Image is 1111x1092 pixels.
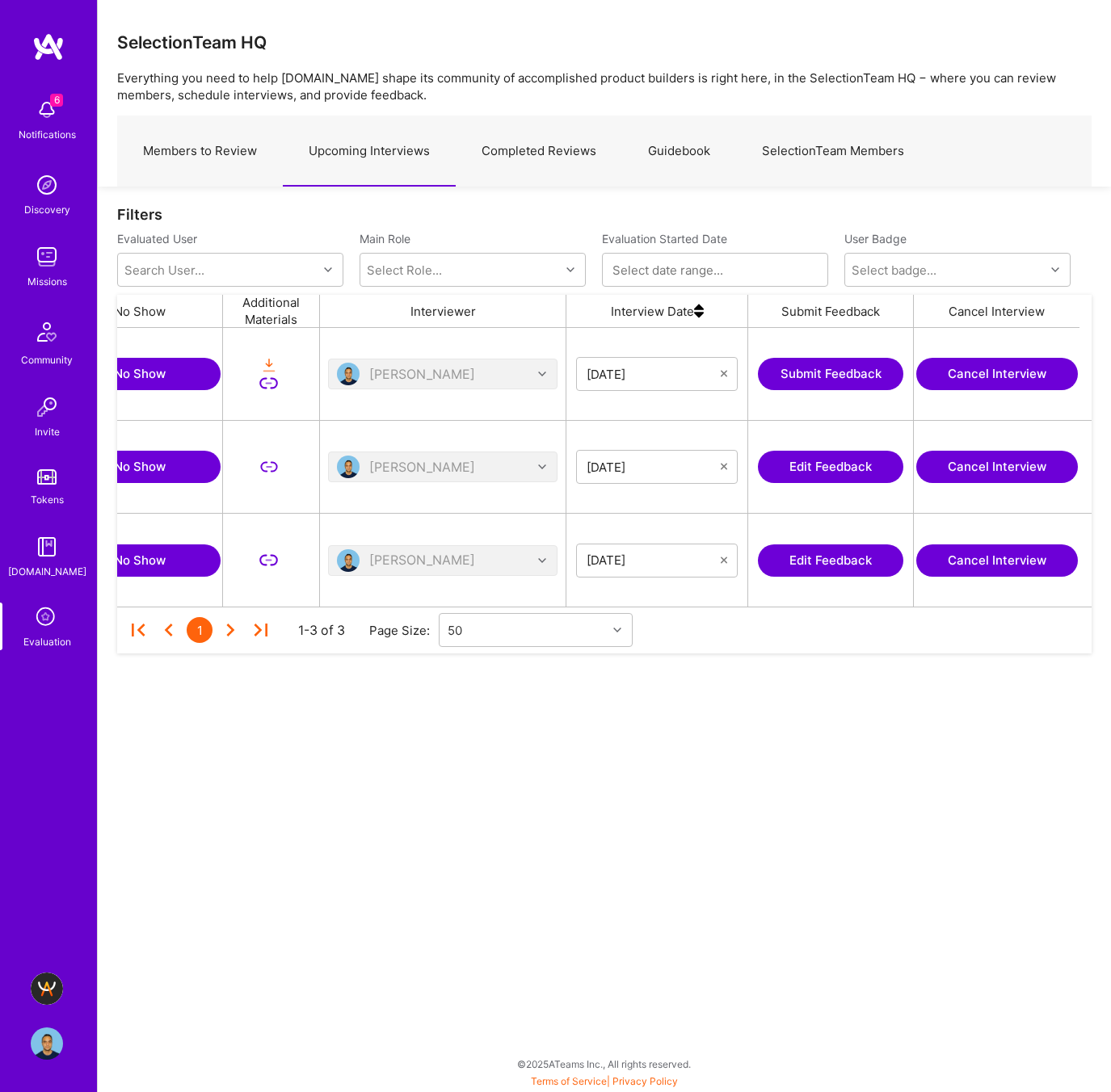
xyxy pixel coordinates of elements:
button: Cancel Interview [916,544,1078,577]
span: 6 [50,94,63,107]
div: Discovery [24,201,70,218]
div: Submit Feedback [748,295,914,327]
img: bell [31,94,63,126]
div: Select Role... [367,262,442,279]
img: discovery [31,169,63,201]
div: Page Size: [369,622,439,639]
div: Interviewer [320,295,566,327]
img: logo [32,32,65,61]
i: icon Chevron [324,266,332,274]
label: Main Role [360,231,586,246]
i: icon LinkSecondary [259,458,278,477]
i: icon Chevron [566,266,574,274]
div: Notifications [19,126,76,143]
button: Edit Feedback [758,544,903,577]
div: 50 [448,622,462,639]
div: Search User... [124,262,204,279]
a: A.Team - Grow A.Team's Community & Demand [27,972,67,1005]
a: Upcoming Interviews [283,116,456,187]
div: 1 [187,617,213,643]
button: No Show [59,451,221,483]
h3: SelectionTeam HQ [117,32,267,52]
input: Select Date... [587,459,721,475]
p: Everything you need to help [DOMAIN_NAME] shape its community of accomplished product builders is... [117,69,1092,103]
button: Submit Feedback [758,358,903,390]
div: No Show [57,295,223,327]
i: icon Chevron [1051,266,1059,274]
i: icon LinkSecondary [259,551,278,569]
i: icon SelectionTeam [32,603,62,633]
i: icon LinkSecondary [259,374,278,393]
div: Select badge... [852,262,936,279]
div: Invite [35,423,60,440]
button: Edit Feedback [758,451,903,483]
div: Community [21,351,73,368]
i: icon Chevron [613,626,621,634]
div: Evaluation [23,633,71,650]
button: Cancel Interview [916,451,1078,483]
img: Community [27,313,66,351]
a: User Avatar [27,1027,67,1060]
input: Select date range... [612,262,818,278]
button: No Show [59,358,221,390]
div: Additional Materials [223,295,320,327]
div: [DOMAIN_NAME] [8,563,86,580]
div: 1-3 of 3 [298,622,345,639]
img: tokens [37,469,57,485]
div: Missions [27,273,67,290]
a: Privacy Policy [612,1075,678,1087]
img: User Avatar [31,1027,63,1060]
a: Guidebook [622,116,736,187]
a: Members to Review [117,116,283,187]
label: Evaluated User [117,231,343,246]
a: SelectionTeam Members [736,116,930,187]
div: Tokens [31,491,64,508]
div: Interview Date [566,295,748,327]
i: icon OrangeDownload [259,356,278,375]
input: Select Date... [587,552,721,569]
img: guide book [31,531,63,563]
label: Evaluation Started Date [602,231,828,246]
a: Completed Reviews [456,116,622,187]
button: No Show [59,544,221,577]
div: Cancel Interview [914,295,1079,327]
label: User Badge [844,231,907,246]
input: Select Date... [587,366,721,382]
img: teamwork [31,241,63,273]
button: Cancel Interview [916,358,1078,390]
a: Terms of Service [531,1075,607,1087]
img: sort [694,295,704,327]
img: A.Team - Grow A.Team's Community & Demand [31,972,63,1005]
span: | [531,1075,678,1087]
div: © 2025 ATeams Inc., All rights reserved. [97,1044,1111,1084]
div: Filters [117,206,1092,223]
img: Invite [31,391,63,423]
